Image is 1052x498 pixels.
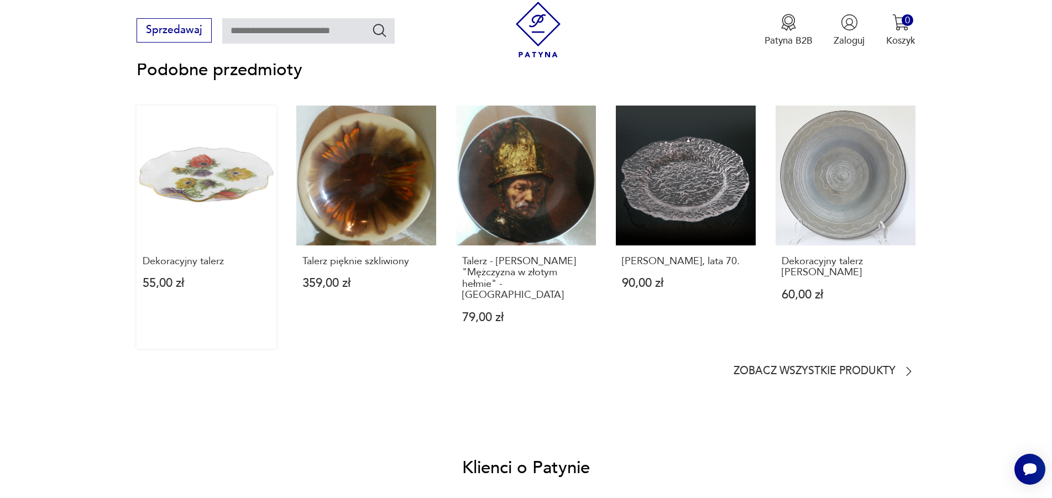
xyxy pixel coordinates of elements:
[776,106,915,349] a: Dekoracyjny talerz siwakDekoracyjny talerz [PERSON_NAME]60,00 zł
[456,106,596,349] a: Talerz - Rembrandt "Mężczyzna w złotym hełmie" - BavariaTalerz - [PERSON_NAME] "Mężczyzna w złoty...
[765,14,813,47] a: Ikona medaluPatyna B2B
[137,62,915,78] p: Podobne przedmioty
[137,27,211,35] a: Sprzedawaj
[462,312,590,323] p: 79,00 zł
[782,289,909,301] p: 60,00 zł
[622,277,750,289] p: 90,00 zł
[510,2,566,57] img: Patyna - sklep z meblami i dekoracjami vintage
[892,14,909,31] img: Ikona koszyka
[886,14,915,47] button: 0Koszyk
[834,14,865,47] button: Zaloguj
[734,367,896,376] p: Zobacz wszystkie produkty
[302,277,430,289] p: 359,00 zł
[137,18,211,43] button: Sprzedawaj
[886,34,915,47] p: Koszyk
[780,14,797,31] img: Ikona medalu
[765,14,813,47] button: Patyna B2B
[462,256,590,301] p: Talerz - [PERSON_NAME] "Mężczyzna w złotym hełmie" - [GEOGRAPHIC_DATA]
[782,256,909,279] p: Dekoracyjny talerz [PERSON_NAME]
[834,34,865,47] p: Zaloguj
[462,457,590,479] h2: Klienci o Patynie
[841,14,858,31] img: Ikonka użytkownika
[902,14,913,26] div: 0
[734,365,915,378] a: Zobacz wszystkie produkty
[143,256,270,267] p: Dekoracyjny talerz
[296,106,436,349] a: Talerz pięknie szkliwionyTalerz pięknie szkliwiony359,00 zł
[143,277,270,289] p: 55,00 zł
[622,256,750,267] p: [PERSON_NAME], lata 70.
[302,256,430,267] p: Talerz pięknie szkliwiony
[616,106,756,349] a: Paterka lodowa Pukeberg, lata 70.[PERSON_NAME], lata 70.90,00 zł
[1014,454,1045,485] iframe: Smartsupp widget button
[371,22,388,38] button: Szukaj
[765,34,813,47] p: Patyna B2B
[137,106,276,349] a: Dekoracyjny talerzDekoracyjny talerz55,00 zł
